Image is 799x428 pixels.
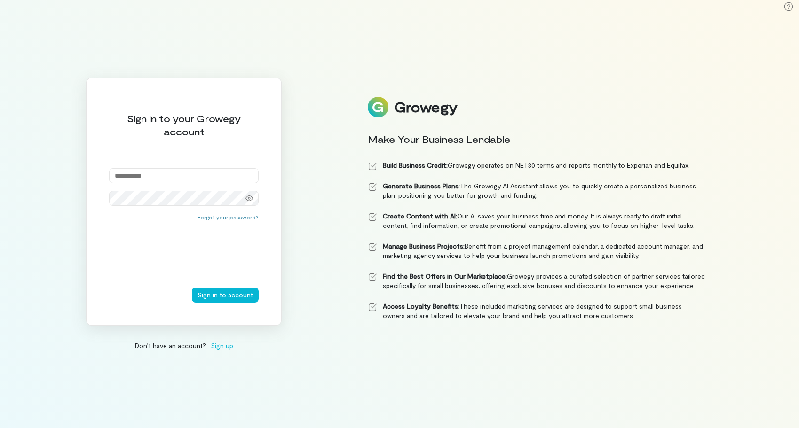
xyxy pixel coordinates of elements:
li: Growegy provides a curated selection of partner services tailored specifically for small business... [368,272,705,290]
span: Sign up [211,341,233,350]
img: Logo [368,97,388,117]
li: These included marketing services are designed to support small business owners and are tailored ... [368,302,705,320]
li: Our AI saves your business time and money. It is always ready to draft initial content, find info... [368,211,705,230]
li: Growegy operates on NET30 terms and reports monthly to Experian and Equifax. [368,161,705,170]
button: Forgot your password? [198,213,259,221]
div: Growegy [394,99,457,115]
div: Make Your Business Lendable [368,132,705,146]
button: Sign in to account [192,288,259,303]
strong: Manage Business Projects: [383,242,465,250]
li: Benefit from a project management calendar, a dedicated account manager, and marketing agency ser... [368,241,705,260]
li: The Growegy AI Assistant allows you to quickly create a personalized business plan, positioning y... [368,181,705,200]
strong: Access Loyalty Benefits: [383,302,459,310]
strong: Find the Best Offers in Our Marketplace: [383,272,507,280]
div: Sign in to your Growegy account [109,112,259,138]
strong: Create Content with AI: [383,212,457,220]
strong: Build Business Credit: [383,161,448,169]
strong: Generate Business Plans: [383,182,460,190]
div: Don’t have an account? [86,341,282,350]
